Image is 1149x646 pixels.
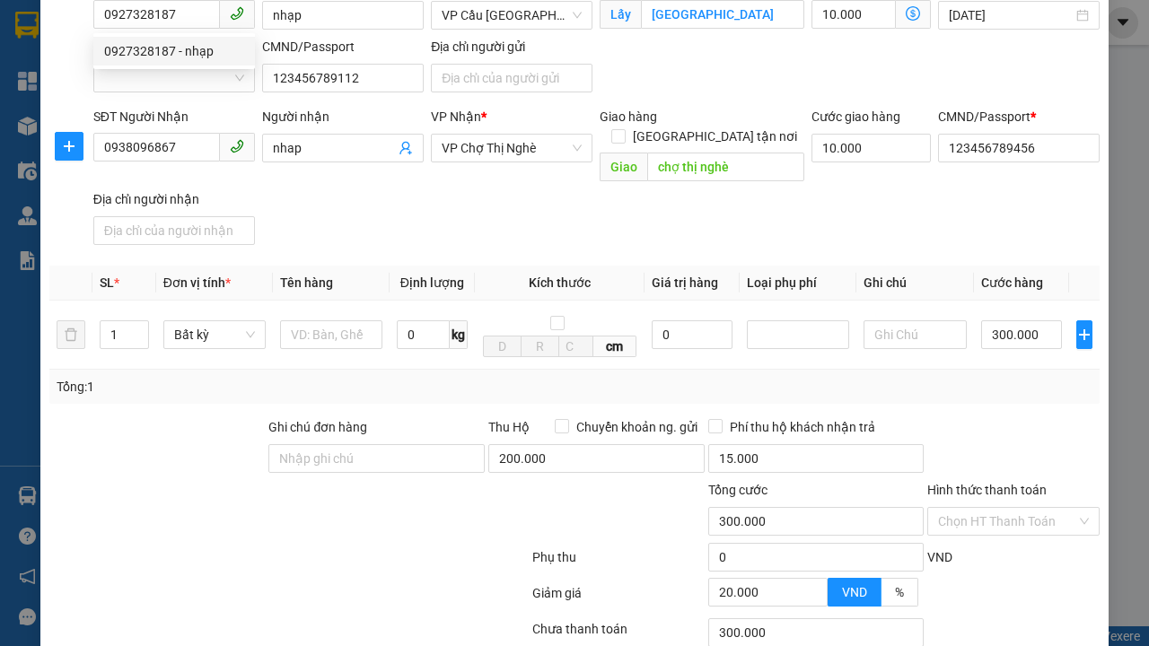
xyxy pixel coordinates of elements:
label: Cước giao hàng [811,109,900,124]
input: 0 [652,320,732,349]
span: VP Cầu Sài Gòn [442,2,582,29]
div: Phụ thu [531,547,706,579]
div: SĐT Người Nhận [93,107,255,127]
input: Ghi chú đơn hàng [268,444,485,473]
span: phone [230,139,244,153]
div: Địa chỉ người nhận [93,189,255,209]
div: Địa chỉ người gửi [431,37,592,57]
span: VND [842,585,867,599]
span: Kích thước [529,275,591,290]
span: Giao [600,153,647,181]
button: plus [1076,320,1092,349]
span: VP Chợ Thị Nghè [442,135,582,161]
span: % [895,585,904,599]
span: Đơn vị tính [163,275,231,290]
label: Ghi chú đơn hàng [268,420,367,434]
span: [GEOGRAPHIC_DATA] tận nơi [626,127,804,146]
div: CMND/Passport [938,107,1100,127]
label: Hình thức thanh toán [927,483,1047,497]
span: Định lượng [400,275,464,290]
input: D [483,336,522,357]
input: Cước giao hàng [811,134,931,162]
span: VND [927,550,952,564]
input: R [521,336,559,357]
div: Tổng: 1 [57,377,445,397]
input: Ngày lấy [949,5,1073,25]
button: plus [55,132,83,161]
span: Bất kỳ [174,321,255,348]
input: VD: Bàn, Ghế [280,320,382,349]
span: dollar-circle [906,6,920,21]
span: plus [56,139,83,153]
div: CMND/Passport [262,37,424,57]
div: 0927328187 - nhạp [93,37,255,65]
span: Thu Hộ [488,420,530,434]
span: Giá trị hàng [652,275,718,290]
input: Dọc đường [647,153,803,181]
span: Cước hàng [981,275,1043,290]
span: VP Nhận [431,109,481,124]
span: Chuyển khoản ng. gửi [569,417,705,437]
span: Phí thu hộ khách nhận trả [723,417,882,437]
span: plus [1077,327,1092,342]
input: C [558,336,593,357]
th: Loại phụ phí [740,266,856,301]
input: Ghi Chú [864,320,966,349]
input: Địa chỉ của người nhận [93,216,255,245]
span: SL [100,275,114,290]
span: Tên hàng [280,275,333,290]
div: Giảm giá [531,583,706,615]
div: 0927328187 - nhạp [104,41,244,61]
span: Tổng cước [708,483,767,497]
button: delete [57,320,85,349]
th: Ghi chú [856,266,973,301]
span: phone [230,6,244,21]
input: Địa chỉ của người gửi [431,64,592,92]
span: kg [450,320,468,349]
span: cm [593,336,636,357]
span: user-add [399,141,413,155]
div: Người nhận [262,107,424,127]
span: Giao hàng [600,109,657,124]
